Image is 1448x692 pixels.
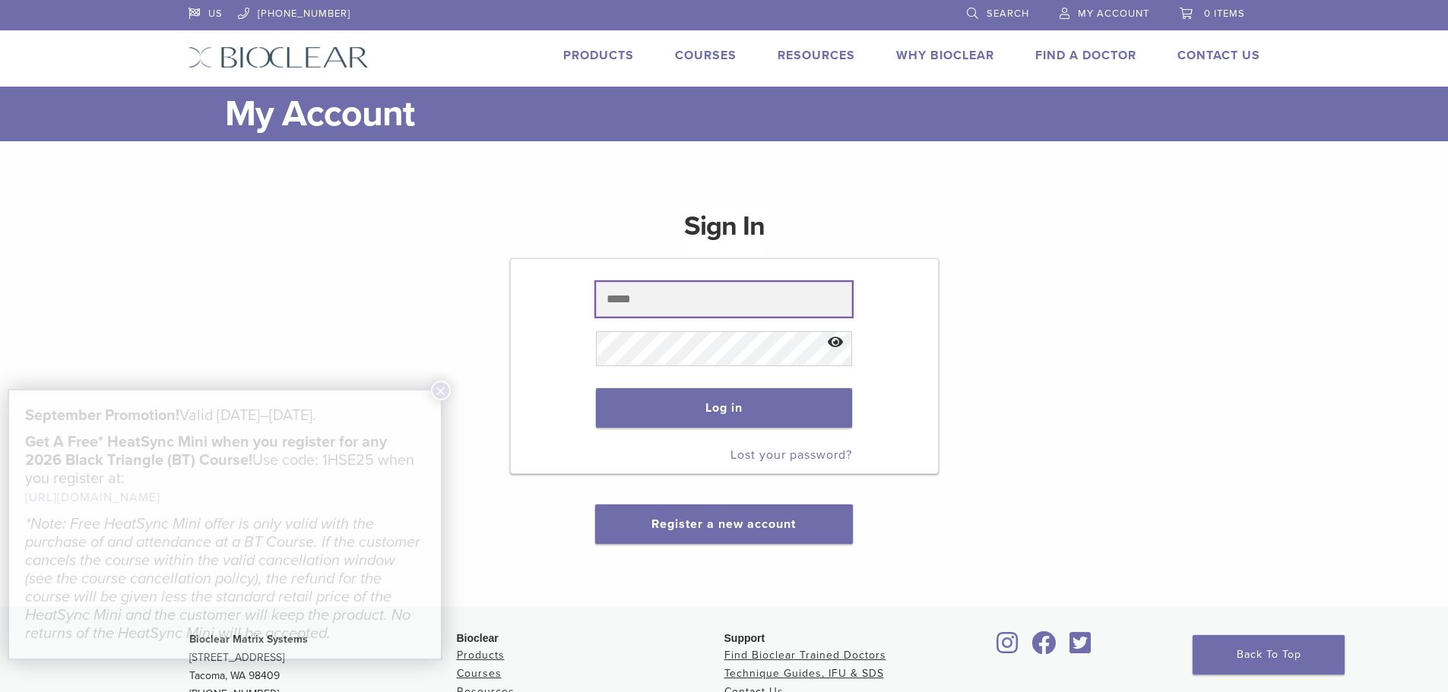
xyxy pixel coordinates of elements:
strong: Get A Free* HeatSync Mini when you register for any 2026 Black Triangle (BT) Course! [25,433,387,469]
a: Find A Doctor [1035,48,1136,63]
a: [URL][DOMAIN_NAME] [25,490,160,505]
a: Why Bioclear [896,48,994,63]
h5: Valid [DATE]–[DATE]. [25,406,425,425]
a: Courses [457,667,502,680]
a: Bioclear [1027,640,1062,656]
a: Back To Top [1193,635,1345,675]
a: Lost your password? [730,447,852,463]
h1: Sign In [684,208,765,257]
a: Contact Us [1177,48,1260,63]
button: Show password [819,324,852,362]
span: 0 items [1204,8,1245,20]
a: Products [457,649,505,662]
img: Bioclear [189,46,369,68]
button: Log in [596,388,852,428]
a: Bioclear [1065,640,1097,656]
button: Register a new account [595,504,852,544]
span: My Account [1078,8,1149,20]
em: *Note: Free HeatSync Mini offer is only valid with the purchase of and attendance at a BT Course.... [25,515,420,643]
a: Bioclear [992,640,1024,656]
a: Resources [778,48,855,63]
h5: Use code: 1HSE25 when you register at: [25,433,425,507]
span: Bioclear [457,632,499,644]
a: Courses [675,48,737,63]
a: Register a new account [651,517,796,532]
a: Products [563,48,634,63]
strong: September Promotion! [25,406,179,425]
span: Search [987,8,1029,20]
h1: My Account [225,87,1260,141]
a: Technique Guides, IFU & SDS [724,667,884,680]
a: Find Bioclear Trained Doctors [724,649,886,662]
button: Close [431,381,451,400]
span: Support [724,632,765,644]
